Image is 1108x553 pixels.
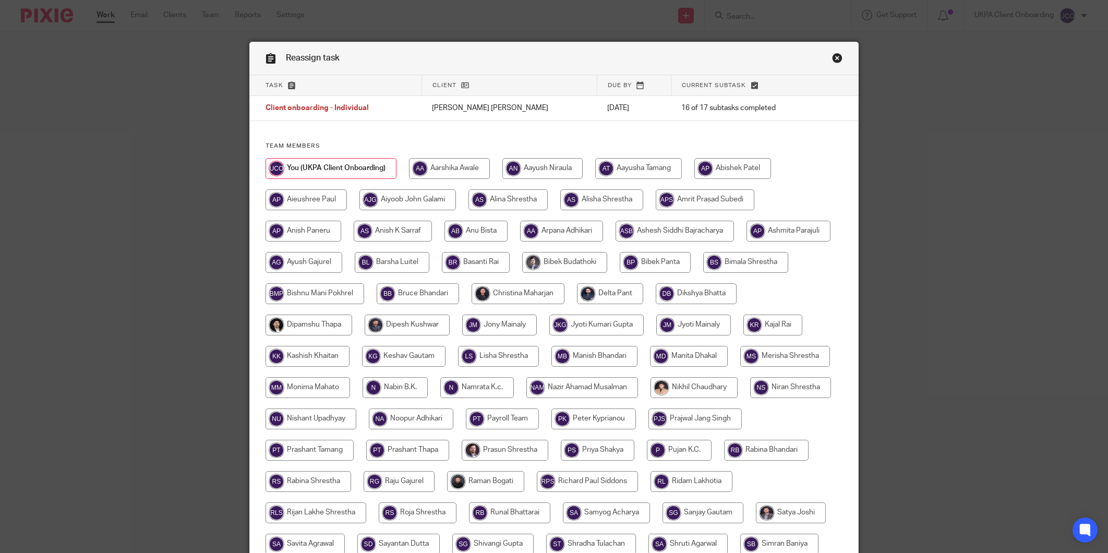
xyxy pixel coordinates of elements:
a: Close this dialog window [832,53,842,67]
td: 16 of 17 subtasks completed [671,96,818,121]
p: [DATE] [607,103,660,113]
h4: Team members [266,142,842,150]
p: [PERSON_NAME] [PERSON_NAME] [432,103,586,113]
span: Due by [608,82,632,88]
span: Reassign task [286,54,340,62]
span: Current subtask [682,82,746,88]
span: Client [432,82,456,88]
span: Client onboarding - Individual [266,105,369,112]
span: Task [266,82,283,88]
